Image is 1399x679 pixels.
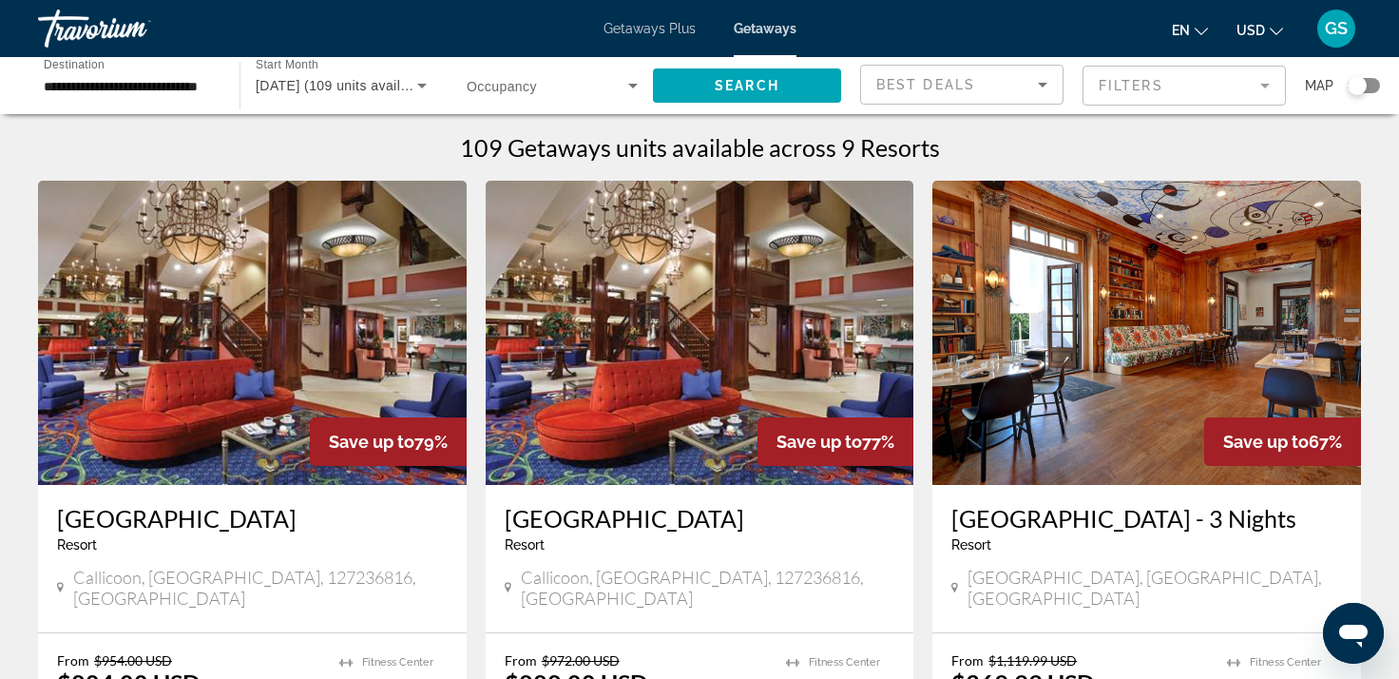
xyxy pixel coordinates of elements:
div: 77% [757,417,913,466]
span: Resort [951,537,991,553]
iframe: Button to launch messaging window [1323,603,1384,664]
span: USD [1236,23,1265,38]
span: Fitness Center [1250,656,1321,669]
span: Search [715,78,779,93]
span: GS [1325,19,1348,38]
button: Change language [1172,16,1208,44]
span: Save up to [1223,432,1309,452]
div: 67% [1204,417,1361,466]
span: Occupancy [467,79,537,94]
span: Fitness Center [809,656,880,669]
span: [GEOGRAPHIC_DATA], [GEOGRAPHIC_DATA], [GEOGRAPHIC_DATA] [968,567,1342,609]
span: From [57,652,89,669]
img: ii_vrc1.jpg [486,181,914,485]
span: Resort [57,537,97,553]
button: Change currency [1236,16,1283,44]
span: Save up to [776,432,862,452]
a: Getaways [734,21,796,36]
img: ii_vrc1.jpg [38,181,467,485]
button: User Menu [1312,9,1361,48]
span: $954.00 USD [94,652,172,669]
span: Resort [505,537,545,553]
span: [DATE] (109 units available) [256,78,432,93]
span: From [505,652,537,669]
span: From [951,652,984,669]
a: Getaways Plus [604,21,696,36]
mat-select: Sort by [876,73,1047,96]
button: Search [653,68,841,103]
span: Save up to [329,432,414,452]
h1: 109 Getaways units available across 9 Resorts [460,133,940,162]
span: Map [1305,72,1333,99]
span: Callicoon, [GEOGRAPHIC_DATA], 127236816, [GEOGRAPHIC_DATA] [521,567,894,609]
span: Destination [44,58,105,70]
span: Callicoon, [GEOGRAPHIC_DATA], 127236816, [GEOGRAPHIC_DATA] [73,567,447,609]
button: Filter [1083,65,1286,107]
span: $1,119.99 USD [988,652,1077,669]
span: Start Month [256,59,318,71]
span: Best Deals [876,77,975,92]
span: Fitness Center [362,656,433,669]
img: S068O01X.jpg [932,181,1361,485]
span: en [1172,23,1190,38]
a: [GEOGRAPHIC_DATA] - 3 Nights [951,504,1342,533]
div: 79% [310,417,467,466]
a: [GEOGRAPHIC_DATA] [57,504,448,533]
a: Travorium [38,4,228,53]
a: [GEOGRAPHIC_DATA] [505,504,895,533]
span: $972.00 USD [542,652,620,669]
